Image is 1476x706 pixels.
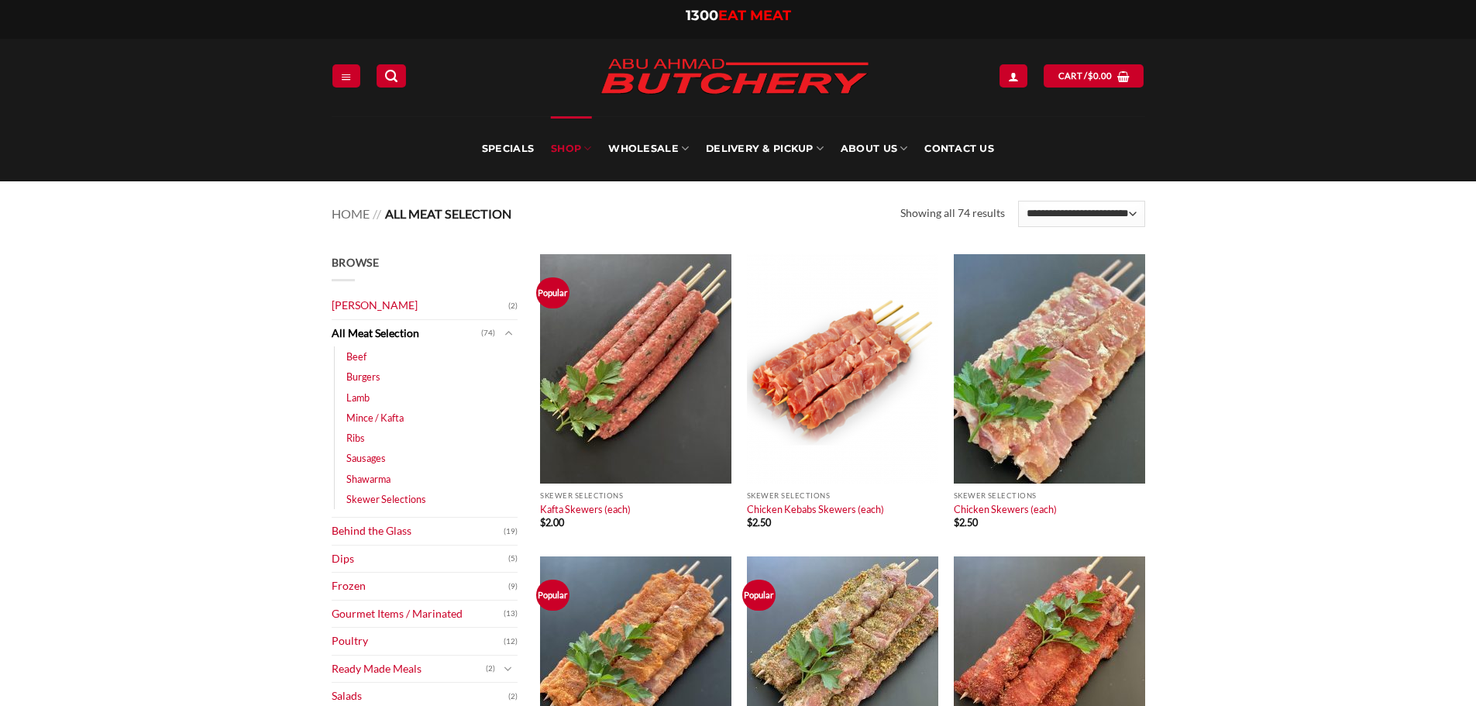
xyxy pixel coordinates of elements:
a: Menu [332,64,360,87]
span: Cart / [1058,69,1113,83]
a: All Meat Selection [332,320,481,347]
a: Kafta Skewers (each) [540,503,631,515]
span: $ [954,516,959,529]
a: Lamb [346,387,370,408]
a: View cart [1044,64,1144,87]
a: Behind the Glass [332,518,504,545]
a: Skewer Selections [346,489,426,509]
a: Chicken Kebabs Skewers (each) [747,503,884,515]
button: Toggle [499,325,518,342]
a: Chicken Skewers (each) [954,503,1057,515]
span: // [373,206,381,221]
p: Skewer Selections [540,491,731,500]
bdi: 2.50 [954,516,978,529]
a: Ribs [346,428,365,448]
img: Abu Ahmad Butchery [587,48,882,107]
p: Showing all 74 results [900,205,1005,222]
button: Toggle [499,660,518,677]
p: Skewer Selections [954,491,1145,500]
span: (2) [486,657,495,680]
span: $ [1088,69,1093,83]
a: 1300EAT MEAT [686,7,791,24]
bdi: 0.00 [1088,71,1113,81]
a: Sausages [346,448,386,468]
a: Wholesale [608,116,689,181]
span: $ [747,516,752,529]
span: (5) [508,547,518,570]
span: $ [540,516,545,529]
a: Login [999,64,1027,87]
a: Shawarma [346,469,391,489]
a: Ready Made Meals [332,656,486,683]
a: Specials [482,116,534,181]
span: (13) [504,602,518,625]
a: [PERSON_NAME] [332,292,508,319]
span: EAT MEAT [718,7,791,24]
a: Beef [346,346,366,367]
img: Chicken Skewers [954,254,1145,484]
a: Poultry [332,628,504,655]
span: (2) [508,294,518,318]
span: Browse [332,256,380,269]
a: About Us [841,116,907,181]
bdi: 2.50 [747,516,771,529]
a: Burgers [346,367,380,387]
a: Home [332,206,370,221]
p: Skewer Selections [747,491,938,500]
a: Frozen [332,573,508,600]
a: Dips [332,546,508,573]
span: All Meat Selection [385,206,511,221]
img: Chicken Kebabs Skewers [747,254,938,484]
a: Mince / Kafta [346,408,404,428]
bdi: 2.00 [540,516,564,529]
select: Shop order [1018,201,1144,227]
a: Gourmet Items / Marinated [332,601,504,628]
a: Search [377,64,406,87]
img: Kafta Skewers [540,254,731,484]
span: (74) [481,322,495,345]
a: Delivery & Pickup [706,116,824,181]
span: 1300 [686,7,718,24]
span: (19) [504,520,518,543]
span: (9) [508,575,518,598]
a: Contact Us [924,116,994,181]
a: SHOP [551,116,591,181]
span: (12) [504,630,518,653]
